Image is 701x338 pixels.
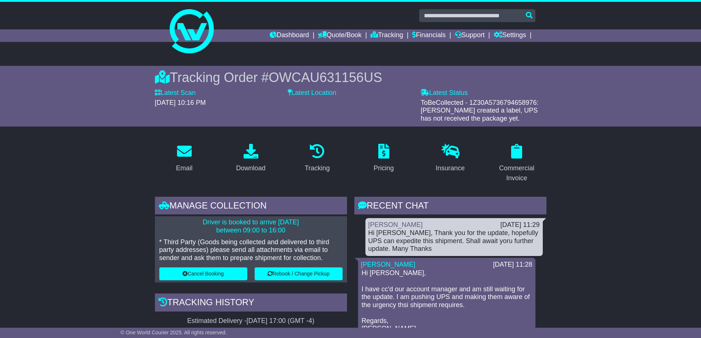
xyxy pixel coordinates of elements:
[373,163,394,173] div: Pricing
[368,229,540,253] div: Hi [PERSON_NAME], Thank you for the update, hopefully UPS can expedite this shipment. Shall await...
[255,267,343,280] button: Rebook / Change Pickup
[155,317,347,325] div: Estimated Delivery -
[236,163,265,173] div: Download
[231,141,270,176] a: Download
[494,29,526,42] a: Settings
[500,221,540,229] div: [DATE] 11:29
[487,141,546,186] a: Commercial Invoice
[361,261,415,268] a: [PERSON_NAME]
[176,163,192,173] div: Email
[354,197,546,217] div: RECENT CHAT
[121,330,227,335] span: © One World Courier 2025. All rights reserved.
[305,163,330,173] div: Tracking
[155,89,196,97] label: Latest Scan
[412,29,446,42] a: Financials
[369,141,399,176] a: Pricing
[368,221,423,228] a: [PERSON_NAME]
[171,141,197,176] a: Email
[300,141,334,176] a: Tracking
[155,293,347,313] div: Tracking history
[436,163,465,173] div: Insurance
[318,29,361,42] a: Quote/Book
[288,89,336,97] label: Latest Location
[493,261,532,269] div: [DATE] 11:28
[371,29,403,42] a: Tracking
[362,269,532,333] p: Hi [PERSON_NAME], I have cc'd our account manager and am still waiting for the update. I am pushi...
[159,238,343,262] p: * Third Party (Goods being collected and delivered to third party addresses) please send all atta...
[155,70,546,85] div: Tracking Order #
[270,29,309,42] a: Dashboard
[269,70,382,85] span: OWCAU631156US
[155,197,347,217] div: Manage collection
[455,29,485,42] a: Support
[159,267,247,280] button: Cancel Booking
[155,99,206,106] span: [DATE] 10:16 PM
[159,218,343,234] p: Driver is booked to arrive [DATE] between 09:00 to 16:00
[421,99,538,122] span: ToBeCollected - 1Z30A5736794658976: [PERSON_NAME] created a label, UPS has not received the packa...
[492,163,542,183] div: Commercial Invoice
[431,141,470,176] a: Insurance
[421,89,468,97] label: Latest Status
[247,317,314,325] div: [DATE] 17:00 (GMT -4)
